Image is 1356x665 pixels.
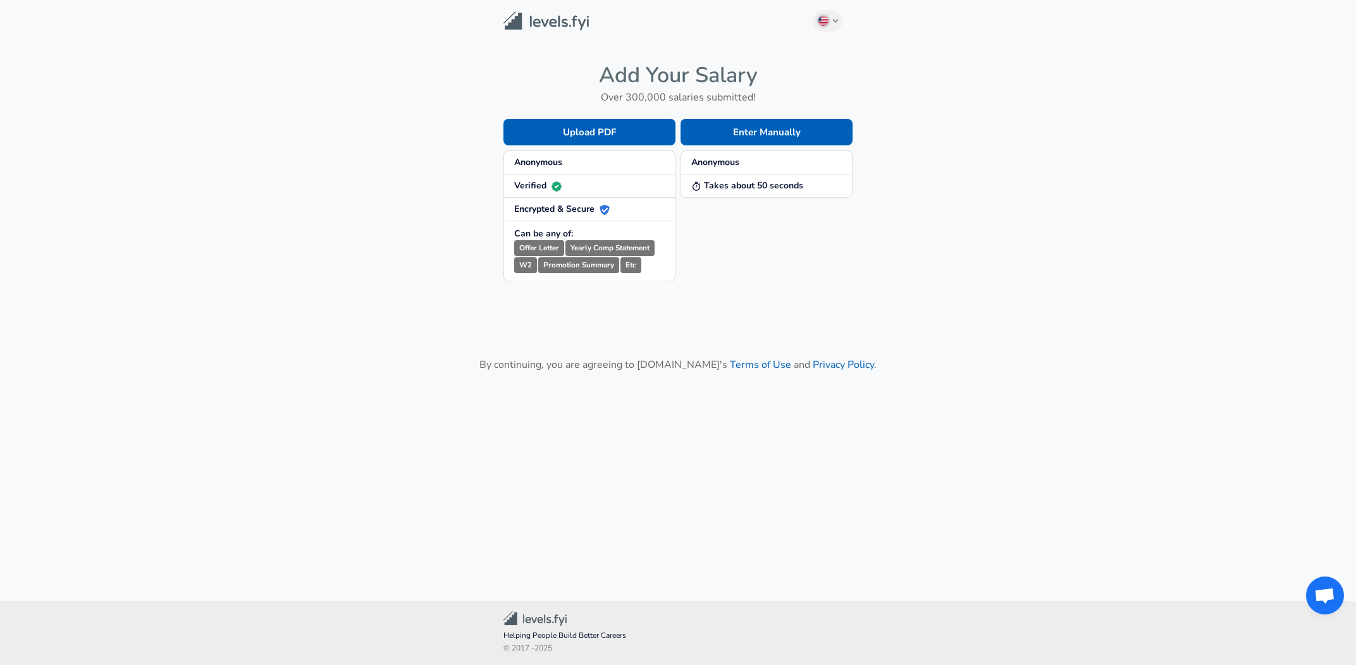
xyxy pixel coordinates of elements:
small: Yearly Comp Statement [565,240,655,256]
img: Levels.fyi [503,11,589,31]
small: Offer Letter [514,240,564,256]
h4: Add Your Salary [503,62,853,88]
strong: Anonymous [514,156,562,168]
small: Etc [620,257,641,273]
small: Promotion Summary [538,257,619,273]
button: Enter Manually [681,119,853,145]
strong: Takes about 50 seconds [691,180,803,192]
span: © 2017 - 2025 [503,642,853,655]
a: Privacy Policy [813,358,874,372]
strong: Can be any of: [514,228,573,240]
button: English (US) [813,10,843,32]
img: Levels.fyi Community [503,611,567,626]
strong: Anonymous [691,156,739,168]
a: Terms of Use [730,358,791,372]
h6: Over 300,000 salaries submitted! [503,88,853,106]
small: W2 [514,257,537,273]
img: English (US) [818,16,829,26]
strong: Verified [514,180,562,192]
div: Open chat [1306,577,1344,614]
button: Upload PDF [503,119,675,145]
span: Helping People Build Better Careers [503,630,853,642]
strong: Encrypted & Secure [514,203,610,215]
